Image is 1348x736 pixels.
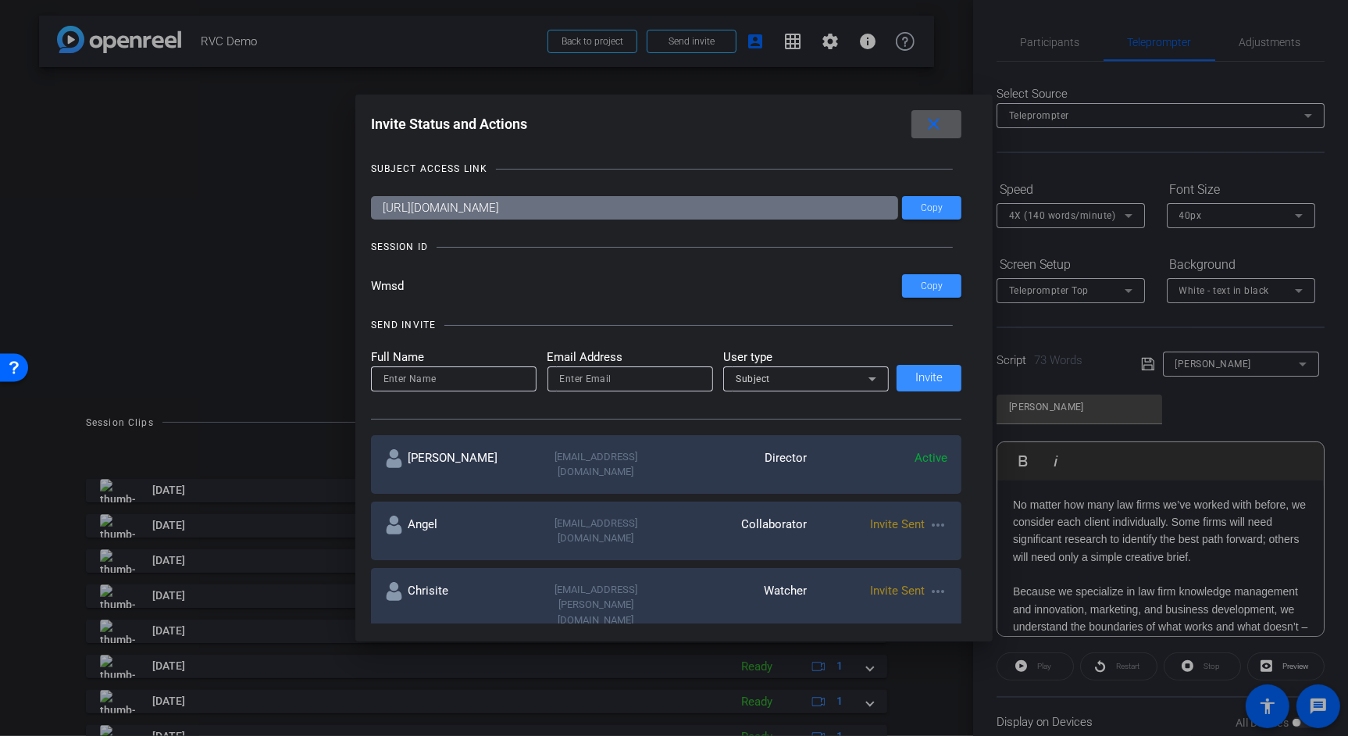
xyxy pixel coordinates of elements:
div: SESSION ID [371,239,428,255]
openreel-title-line: SUBJECT ACCESS LINK [371,161,962,177]
div: Chrisite [385,582,526,628]
mat-label: User type [723,348,889,366]
span: Active [915,451,947,465]
input: Enter Email [560,370,701,388]
div: [EMAIL_ADDRESS][PERSON_NAME][DOMAIN_NAME] [526,582,666,628]
div: Collaborator [666,516,807,546]
openreel-title-line: SESSION ID [371,239,962,255]
div: SUBJECT ACCESS LINK [371,161,487,177]
div: SEND INVITE [371,317,436,333]
mat-icon: more_horiz [929,582,947,601]
div: Invite Status and Actions [371,110,962,138]
span: Invite Sent [870,584,925,598]
div: Director [666,449,807,480]
mat-label: Email Address [547,348,713,366]
button: Copy [902,196,961,220]
mat-label: Full Name [371,348,537,366]
div: [EMAIL_ADDRESS][DOMAIN_NAME] [526,449,666,480]
mat-icon: close [924,115,943,134]
div: [EMAIL_ADDRESS][DOMAIN_NAME] [526,516,666,546]
span: Invite Sent [870,517,925,531]
div: [PERSON_NAME] [385,449,526,480]
div: Angel [385,516,526,546]
span: Copy [921,280,943,292]
span: Subject [736,373,770,384]
div: Watcher [666,582,807,628]
span: Copy [921,202,943,214]
input: Enter Name [383,370,524,388]
openreel-title-line: SEND INVITE [371,317,962,333]
button: Copy [902,274,961,298]
mat-icon: more_horiz [929,516,947,534]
